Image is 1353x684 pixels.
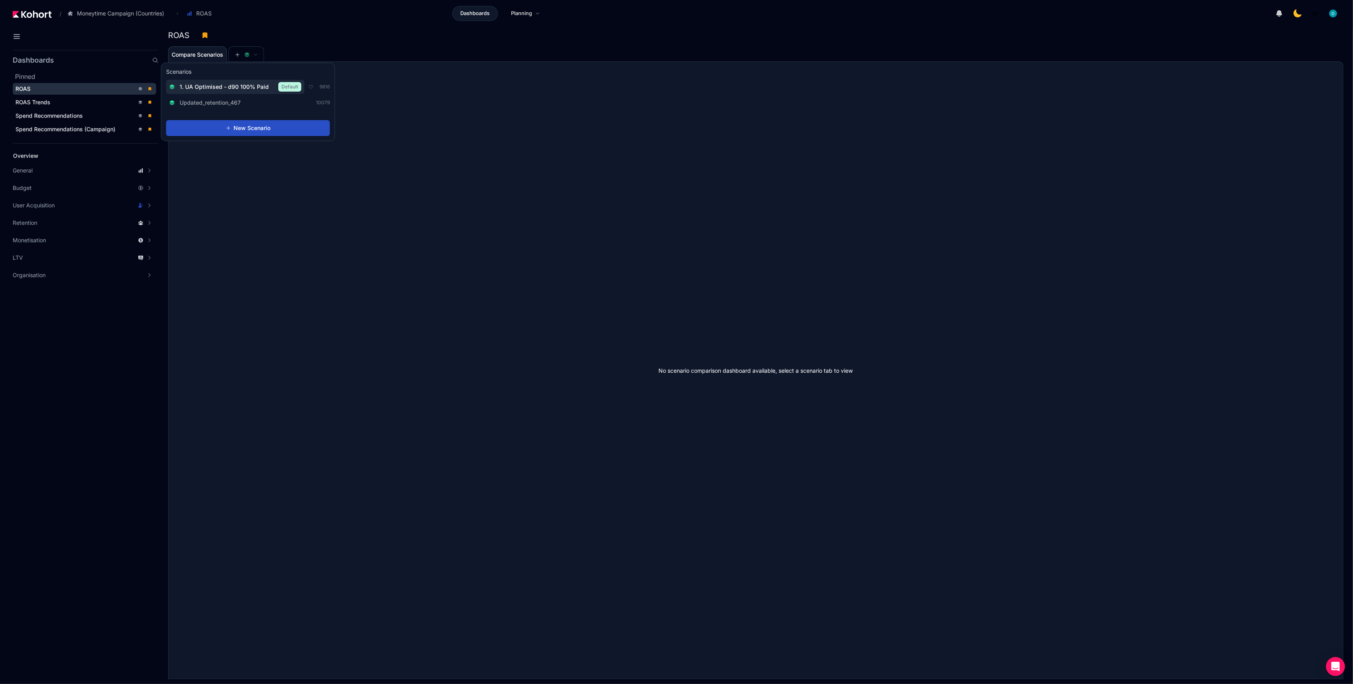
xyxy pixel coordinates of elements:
[15,112,83,119] span: Spend Recommendations
[503,6,548,21] a: Planning
[15,99,50,105] span: ROAS Trends
[13,152,38,159] span: Overview
[1326,657,1345,676] div: Open Intercom Messenger
[15,85,31,92] span: ROAS
[63,7,172,20] button: Moneytime Campaign (Countries)
[13,184,32,192] span: Budget
[13,254,23,262] span: LTV
[13,201,55,209] span: User Acquisition
[13,123,156,135] a: Spend Recommendations (Campaign)
[15,72,159,81] h2: Pinned
[233,124,270,132] span: New Scenario
[53,10,61,18] span: /
[172,52,223,57] span: Compare Scenarios
[10,150,145,162] a: Overview
[168,31,194,39] h3: ROAS
[13,236,46,244] span: Monetisation
[320,84,330,90] span: 9816
[166,96,249,109] button: Updated_retention_467
[13,167,33,174] span: General
[460,10,490,17] span: Dashboards
[1312,10,1320,17] img: logo_MoneyTimeLogo_1_20250619094856634230.png
[316,100,330,106] span: 10079
[511,10,532,17] span: Planning
[278,82,301,92] span: Default
[175,10,180,17] span: ›
[168,62,1343,679] div: No scenario comparison dashboard available, select a scenario tab to view
[15,126,115,132] span: Spend Recommendations (Campaign)
[166,120,330,136] button: New Scenario
[13,96,156,108] a: ROAS Trends
[196,10,212,17] span: ROAS
[166,80,304,94] button: 1. UA Optimised - d90 100% PaidDefault
[13,57,54,64] h2: Dashboards
[13,271,46,279] span: Organisation
[182,7,220,20] button: ROAS
[13,219,37,227] span: Retention
[180,83,269,91] span: 1. UA Optimised - d90 100% Paid
[13,11,52,18] img: Kohort logo
[13,110,156,122] a: Spend Recommendations
[13,83,156,95] a: ROAS
[452,6,498,21] a: Dashboards
[166,68,191,77] h3: Scenarios
[180,99,241,107] span: Updated_retention_467
[77,10,164,17] span: Moneytime Campaign (Countries)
